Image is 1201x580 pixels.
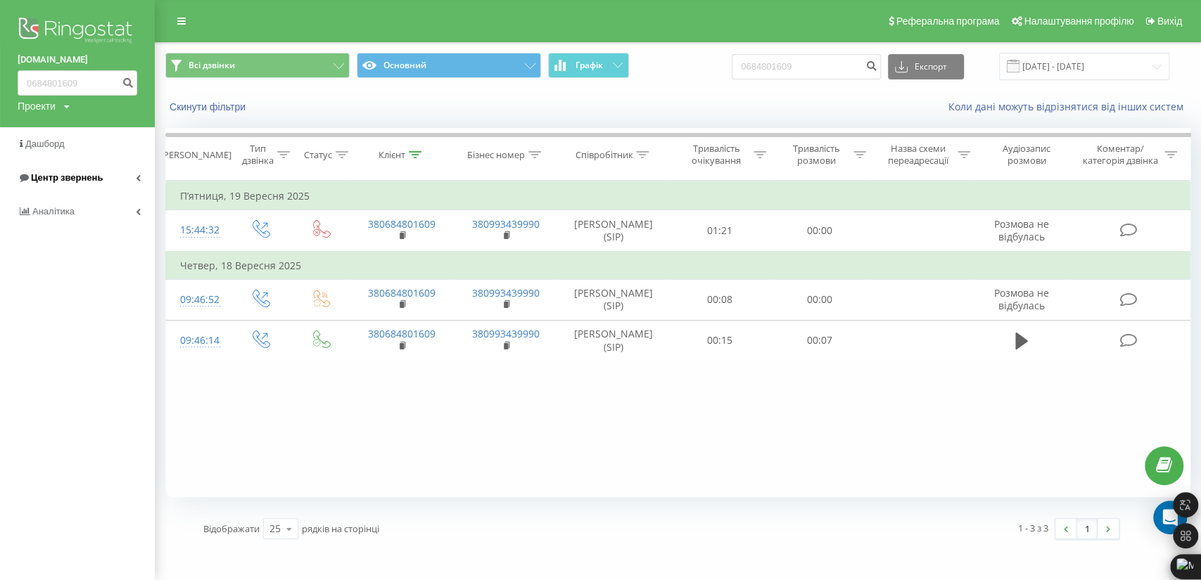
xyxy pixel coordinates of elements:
div: Open Intercom Messenger [1153,501,1187,534]
button: Основний [357,53,541,78]
td: [PERSON_NAME] (SIP) [558,210,670,252]
div: [PERSON_NAME] [160,149,231,161]
span: Розмова не відбулась [994,286,1049,312]
a: 380684801609 [368,286,436,299]
div: Клієнт [379,149,405,161]
div: 1 - 3 з 3 [1018,521,1048,535]
button: Всі дзвінки [165,53,350,78]
a: 380993439990 [472,217,540,231]
div: Тип дзвінка [242,143,274,167]
button: Графік [548,53,629,78]
td: Четвер, 18 Вересня 2025 [166,252,1190,280]
a: 380993439990 [472,327,540,340]
div: Аудіозапис розмови [986,143,1067,167]
span: Реферальна програма [896,15,1000,27]
button: Експорт [888,54,964,79]
td: 01:21 [670,210,770,252]
a: Коли дані можуть відрізнятися вiд інших систем [948,100,1190,113]
a: 380684801609 [368,327,436,340]
span: Вихід [1157,15,1182,27]
a: 380993439990 [472,286,540,299]
span: Розмова не відбулась [994,217,1049,243]
div: Тривалість очікування [682,143,750,167]
button: Скинути фільтри [165,101,253,113]
span: Налаштування профілю [1024,15,1133,27]
td: 00:15 [670,320,770,361]
div: Назва схеми переадресації [882,143,954,167]
div: Бізнес номер [467,149,525,161]
span: Всі дзвінки [189,60,235,71]
span: Відображати [203,522,260,535]
div: 09:46:14 [180,327,215,354]
div: 25 [269,522,281,536]
td: 00:00 [770,279,870,320]
span: рядків на сторінці [302,522,379,535]
td: 00:07 [770,320,870,361]
a: 380684801609 [368,217,436,231]
img: Ringostat logo [18,14,137,49]
span: Центр звернень [31,172,103,183]
div: Проекти [18,99,56,113]
span: Аналiтика [32,206,75,217]
input: Пошук за номером [732,54,881,79]
td: [PERSON_NAME] (SIP) [558,279,670,320]
a: [DOMAIN_NAME] [18,53,137,67]
td: 00:00 [770,210,870,252]
div: 09:46:52 [180,286,215,314]
input: Пошук за номером [18,70,137,96]
span: Дашборд [25,138,65,149]
div: 15:44:32 [180,217,215,244]
a: 1 [1076,519,1098,539]
div: Співробітник [575,149,633,161]
td: П’ятниця, 19 Вересня 2025 [166,182,1190,210]
span: Графік [576,60,603,70]
div: Коментар/категорія дзвінка [1079,143,1161,167]
td: [PERSON_NAME] (SIP) [558,320,670,361]
div: Тривалість розмови [782,143,850,167]
td: 00:08 [670,279,770,320]
div: Статус [304,149,332,161]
